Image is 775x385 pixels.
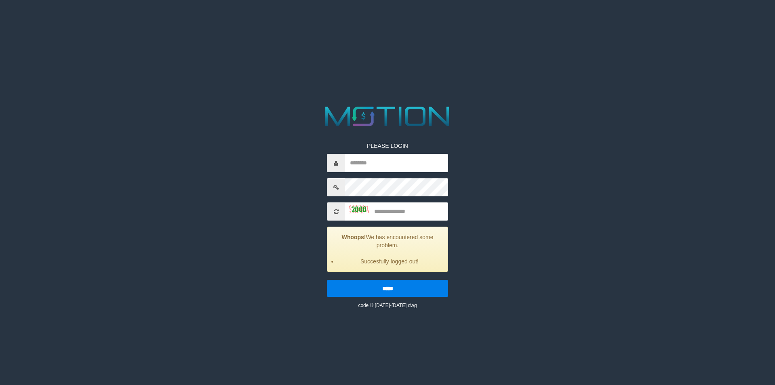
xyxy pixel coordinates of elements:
li: Succesfully logged out! [337,257,442,265]
small: code © [DATE]-[DATE] dwg [358,303,417,308]
div: We has encountered some problem. [327,227,448,272]
img: captcha [349,205,369,213]
img: MOTION_logo.png [320,103,455,130]
p: PLEASE LOGIN [327,142,448,150]
strong: Whoops! [342,234,366,240]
